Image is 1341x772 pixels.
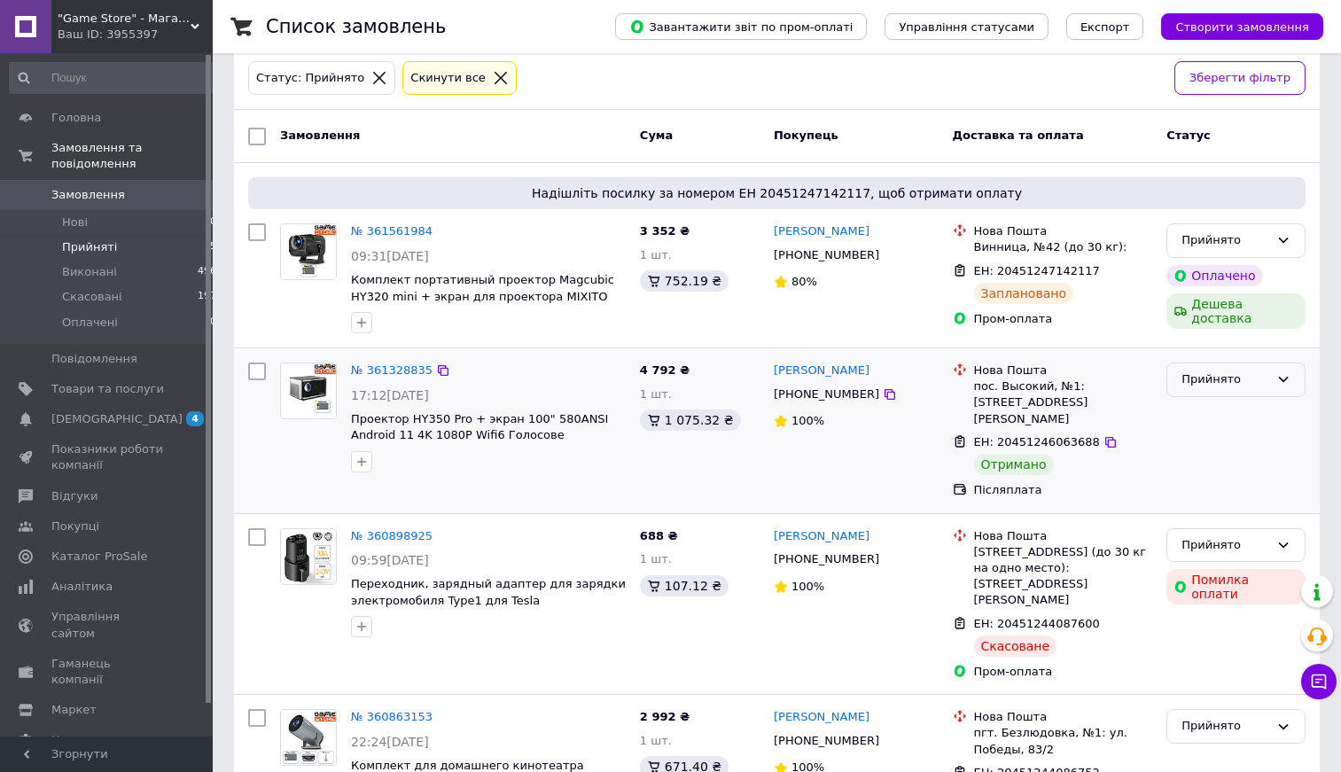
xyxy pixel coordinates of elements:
div: [PHONE_NUMBER] [770,548,883,571]
span: Покупці [51,519,99,534]
span: Аналітика [51,579,113,595]
div: Нова Пошта [974,528,1153,544]
span: 4 [186,411,204,426]
div: [PHONE_NUMBER] [770,729,883,753]
div: [PHONE_NUMBER] [770,383,883,406]
button: Зберегти фільтр [1174,61,1306,96]
span: 496 [198,264,216,280]
span: Нові [62,214,88,230]
a: Фото товару [280,223,337,280]
span: 80% [791,275,817,288]
button: Створити замовлення [1161,13,1323,40]
span: "Game Store" - Магазин комп'ютерної техніки [58,11,191,27]
div: Cкинути все [407,69,489,88]
span: Доставка та оплата [953,129,1084,142]
span: Товари та послуги [51,381,164,397]
span: Маркет [51,702,97,718]
button: Завантажити звіт по пром-оплаті [615,13,867,40]
a: Переходник, зарядный адаптер для зарядки электромобиля Type1 для Tesla [351,577,626,607]
a: [PERSON_NAME] [774,528,869,545]
span: Налаштування [51,732,142,748]
span: Управління сайтом [51,609,164,641]
span: [DEMOGRAPHIC_DATA] [51,411,183,427]
span: Замовлення [51,187,125,203]
span: Головна [51,110,101,126]
a: Створити замовлення [1143,19,1323,33]
div: Прийнято [1181,231,1269,250]
div: Оплачено [1166,265,1262,286]
div: 107.12 ₴ [640,575,729,597]
span: Покупець [774,129,838,142]
span: Статус [1166,129,1211,142]
div: Заплановано [974,283,1074,304]
div: 1 075.32 ₴ [640,409,741,431]
img: Фото товару [281,710,336,765]
div: Прийнято [1181,717,1269,736]
div: Прийнято [1181,536,1269,555]
span: ЕН: 20451244087600 [974,617,1100,630]
a: [PERSON_NAME] [774,223,869,240]
img: Фото товару [281,529,336,584]
button: Експорт [1066,13,1144,40]
span: Надішліть посилку за номером ЕН 20451247142117, щоб отримати оплату [255,184,1298,202]
div: Ваш ID: 3955397 [58,27,213,43]
div: Помилка оплати [1166,569,1306,604]
span: Повідомлення [51,351,137,367]
span: 17:12[DATE] [351,388,429,402]
span: ЕН: 20451247142117 [974,264,1100,277]
div: Отримано [974,454,1054,475]
a: Фото товару [280,709,337,766]
a: Фото товару [280,363,337,419]
span: 09:59[DATE] [351,553,429,567]
a: № 360863153 [351,710,433,723]
div: пос. Высокий, №1: [STREET_ADDRESS][PERSON_NAME] [974,378,1153,427]
img: Фото товару [281,363,336,418]
div: Винница, №42 (до 30 кг): [974,239,1153,255]
span: 3 352 ₴ [640,224,690,238]
span: 22:24[DATE] [351,735,429,749]
div: 752.19 ₴ [640,270,729,292]
span: Оплачені [62,315,118,331]
span: 4 792 ₴ [640,363,690,377]
a: № 361328835 [351,363,433,377]
div: Нова Пошта [974,223,1153,239]
span: Управління статусами [899,20,1034,34]
span: 09:31[DATE] [351,249,429,263]
span: 197 [198,289,216,305]
span: 1 шт. [640,552,672,565]
span: Гаманець компанії [51,656,164,688]
span: Замовлення та повідомлення [51,140,213,172]
div: [STREET_ADDRESS] (до 30 кг на одно место): [STREET_ADDRESS][PERSON_NAME] [974,544,1153,609]
span: Виконані [62,264,117,280]
span: Скасовані [62,289,122,305]
div: Прийнято [1181,370,1269,389]
span: 688 ₴ [640,529,678,542]
span: Показники роботи компанії [51,441,164,473]
span: 100% [791,414,824,427]
input: Пошук [9,62,218,94]
h1: Список замовлень [266,16,446,37]
span: 1 шт. [640,248,672,261]
a: [PERSON_NAME] [774,363,869,379]
span: Експорт [1080,20,1130,34]
img: Фото товару [281,224,336,279]
div: [PHONE_NUMBER] [770,244,883,267]
a: Проектор HY350 Pro + экран 100" 580ANSI Android 11 4K 1080P Wifi6 Голосове керування Allwinner H713 [351,412,608,458]
a: Комплект портативный проектор Magcubic HY320 mini + экран для проектора MIXITO 100" [351,273,614,319]
span: Відгуки [51,488,97,504]
a: № 360898925 [351,529,433,542]
span: Замовлення [280,129,360,142]
span: 2 992 ₴ [640,710,690,723]
span: 100% [791,580,824,593]
span: Завантажити звіт по пром-оплаті [629,19,853,35]
div: Нова Пошта [974,363,1153,378]
span: Створити замовлення [1175,20,1309,34]
a: № 361561984 [351,224,433,238]
div: Статус: Прийнято [253,69,368,88]
div: Пром-оплата [974,311,1153,327]
button: Управління статусами [885,13,1049,40]
button: Чат з покупцем [1301,664,1337,699]
div: Післяплата [974,482,1153,498]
